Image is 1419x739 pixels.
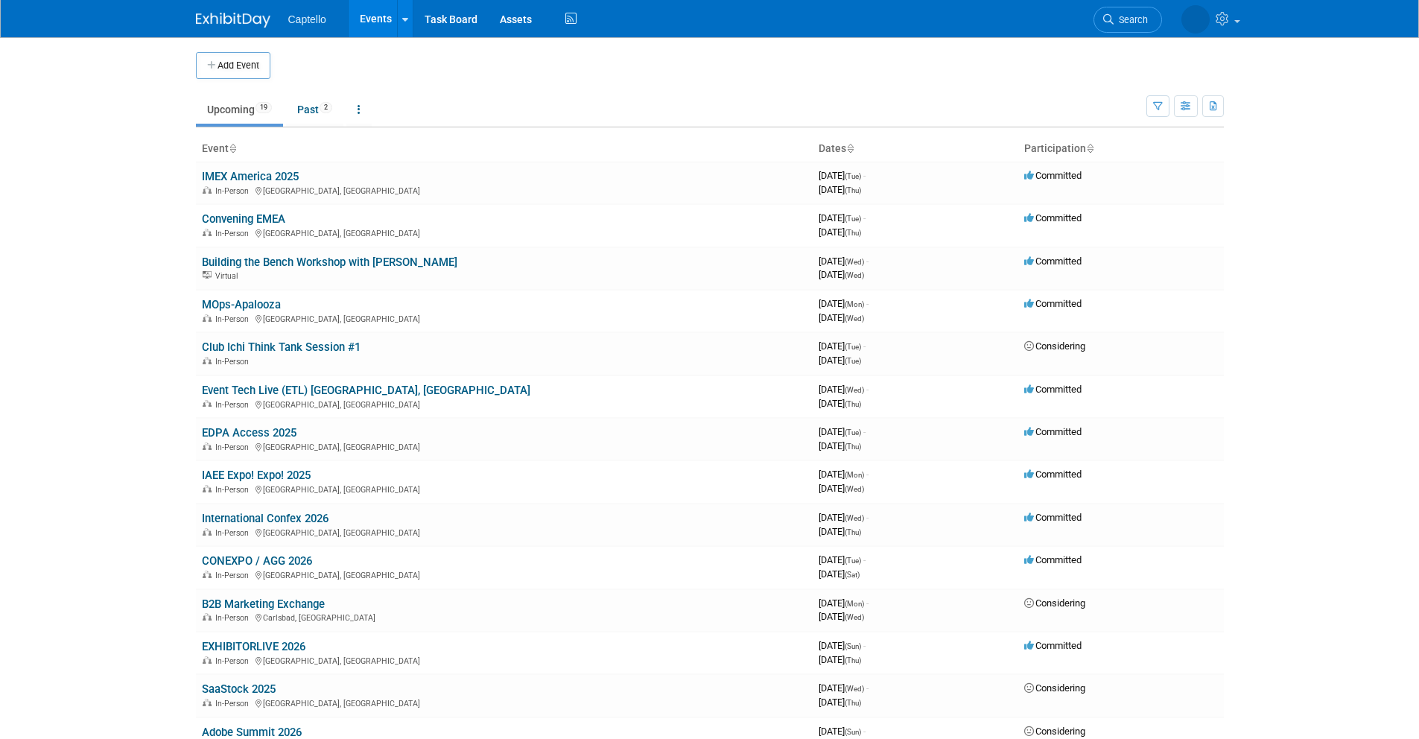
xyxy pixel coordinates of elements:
a: Search [1093,7,1162,33]
span: Committed [1024,212,1082,223]
span: (Mon) [845,471,864,479]
span: [DATE] [819,426,866,437]
span: - [866,256,869,267]
div: [GEOGRAPHIC_DATA], [GEOGRAPHIC_DATA] [202,312,807,324]
span: (Wed) [845,258,864,266]
img: In-Person Event [203,443,212,450]
span: (Wed) [845,613,864,621]
img: In-Person Event [203,485,212,492]
span: - [866,682,869,694]
a: Convening EMEA [202,212,285,226]
span: (Tue) [845,215,861,223]
a: Building the Bench Workshop with [PERSON_NAME] [202,256,457,269]
span: In-Person [215,314,253,324]
span: Considering [1024,682,1085,694]
div: [GEOGRAPHIC_DATA], [GEOGRAPHIC_DATA] [202,697,807,708]
span: [DATE] [819,170,866,181]
span: [DATE] [819,611,864,622]
span: [DATE] [819,298,869,309]
span: In-Person [215,528,253,538]
span: (Thu) [845,443,861,451]
span: In-Person [215,400,253,410]
th: Dates [813,136,1018,162]
span: In-Person [215,571,253,580]
a: Adobe Summit 2026 [202,726,302,739]
a: Sort by Start Date [846,142,854,154]
a: Sort by Participation Type [1086,142,1093,154]
img: Mackenzie Hood [1181,5,1210,34]
span: - [866,512,869,523]
span: [DATE] [819,212,866,223]
span: (Sun) [845,642,861,650]
span: In-Person [215,656,253,666]
img: Virtual Event [203,271,212,279]
span: (Wed) [845,485,864,493]
a: Upcoming19 [196,95,283,124]
span: 19 [255,102,272,113]
a: EDPA Access 2025 [202,426,296,440]
span: (Tue) [845,357,861,365]
span: Considering [1024,726,1085,737]
span: Committed [1024,512,1082,523]
span: In-Person [215,186,253,196]
span: - [863,426,866,437]
span: (Thu) [845,400,861,408]
div: [GEOGRAPHIC_DATA], [GEOGRAPHIC_DATA] [202,568,807,580]
span: Committed [1024,554,1082,565]
span: (Wed) [845,271,864,279]
span: [DATE] [819,398,861,409]
img: In-Person Event [203,186,212,194]
span: (Sat) [845,571,860,579]
span: Captello [288,13,326,25]
span: - [866,597,869,609]
span: [DATE] [819,597,869,609]
div: [GEOGRAPHIC_DATA], [GEOGRAPHIC_DATA] [202,184,807,196]
span: Committed [1024,469,1082,480]
a: Event Tech Live (ETL) [GEOGRAPHIC_DATA], [GEOGRAPHIC_DATA] [202,384,530,397]
span: (Thu) [845,528,861,536]
span: (Sun) [845,728,861,736]
span: [DATE] [819,526,861,537]
span: - [863,640,866,651]
a: B2B Marketing Exchange [202,597,325,611]
span: (Tue) [845,343,861,351]
span: - [863,554,866,565]
span: [DATE] [819,640,866,651]
span: - [866,384,869,395]
span: [DATE] [819,512,869,523]
span: In-Person [215,229,253,238]
span: In-Person [215,613,253,623]
div: [GEOGRAPHIC_DATA], [GEOGRAPHIC_DATA] [202,526,807,538]
img: In-Person Event [203,656,212,664]
span: [DATE] [819,269,864,280]
span: (Wed) [845,514,864,522]
img: In-Person Event [203,613,212,621]
span: Committed [1024,640,1082,651]
span: (Thu) [845,186,861,194]
span: (Wed) [845,314,864,323]
img: ExhibitDay [196,13,270,28]
a: IMEX America 2025 [202,170,299,183]
th: Event [196,136,813,162]
img: In-Person Event [203,314,212,322]
span: In-Person [215,699,253,708]
span: (Tue) [845,428,861,437]
a: Past2 [286,95,343,124]
img: In-Person Event [203,699,212,706]
span: - [863,726,866,737]
span: [DATE] [819,697,861,708]
span: Considering [1024,340,1085,352]
span: [DATE] [819,682,869,694]
a: MOps-Apalooza [202,298,281,311]
span: In-Person [215,357,253,367]
a: Club Ichi Think Tank Session #1 [202,340,361,354]
img: In-Person Event [203,229,212,236]
span: [DATE] [819,312,864,323]
a: CONEXPO / AGG 2026 [202,554,312,568]
span: Committed [1024,170,1082,181]
span: [DATE] [819,469,869,480]
span: [DATE] [819,654,861,665]
span: - [866,298,869,309]
a: IAEE Expo! Expo! 2025 [202,469,311,482]
div: [GEOGRAPHIC_DATA], [GEOGRAPHIC_DATA] [202,654,807,666]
